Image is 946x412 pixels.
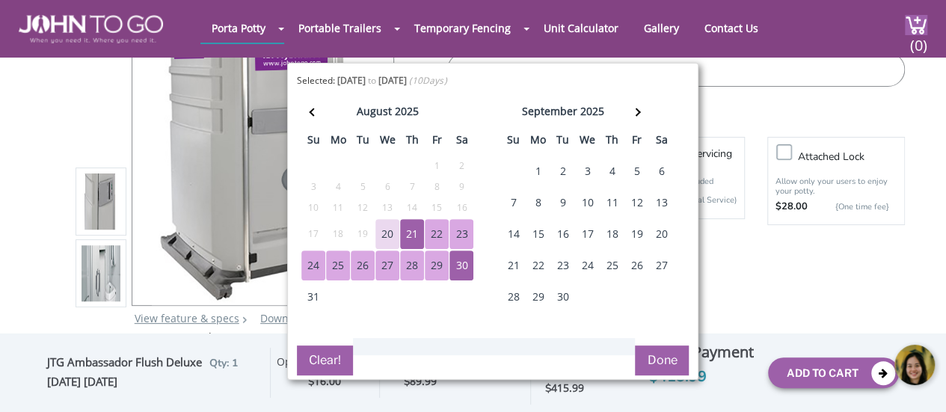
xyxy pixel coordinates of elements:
[575,219,599,249] div: 17
[260,311,330,325] a: Download Pdf
[287,13,393,43] a: Portable Trailers
[375,129,400,156] th: we
[545,381,584,396] strong: $
[600,156,624,186] div: 4
[550,188,574,218] div: 9
[375,219,399,249] div: 20
[326,250,350,280] div: 25
[412,74,423,87] span: 10
[135,311,239,325] a: View feature & specs
[400,129,425,156] th: th
[449,219,473,249] div: 23
[400,219,424,249] div: 21
[425,200,449,216] div: 15
[326,226,350,242] div: 18
[624,129,649,156] th: fr
[909,23,927,55] span: (0)
[501,129,526,156] th: su
[403,13,522,43] a: Temporary Fencing
[526,188,550,218] div: 8
[624,250,648,280] div: 26
[400,179,424,195] div: 7
[798,147,912,166] h3: Attached lock
[815,200,889,215] p: {One time fee}
[314,374,341,388] span: 16.00
[84,374,117,389] span: [DATE]
[351,226,375,242] div: 19
[76,330,395,345] div: Colors may vary
[649,219,673,249] div: 20
[351,250,375,280] div: 26
[200,13,277,43] a: Porta Potty
[297,345,353,375] button: Clear!
[326,179,350,195] div: 4
[532,13,630,43] a: Unit Calculator
[386,373,455,390] div: $
[722,333,946,396] iframe: Live Chat Button
[301,282,325,312] div: 31
[301,129,326,156] th: su
[351,179,375,195] div: 5
[600,129,624,156] th: th
[526,282,550,312] div: 29
[277,373,373,390] div: $
[624,156,648,186] div: 5
[635,345,689,375] button: Done
[775,200,808,215] strong: $28.00
[301,250,325,280] div: 24
[551,381,584,395] span: 415.99
[526,250,550,280] div: 22
[550,219,574,249] div: 16
[905,15,927,35] img: cart a
[19,15,163,43] img: JOHN to go
[409,74,446,87] i: ( Days)
[575,129,600,156] th: we
[297,74,335,87] span: Selected:
[357,101,392,122] div: august
[410,374,437,388] span: 89.99
[649,156,673,186] div: 6
[368,74,376,87] span: to
[351,200,375,216] div: 12
[375,200,399,216] div: 13
[501,282,525,312] div: 28
[550,129,575,156] th: tu
[337,74,366,87] b: [DATE]
[449,179,473,195] div: 9
[449,200,473,216] div: 16
[400,200,424,216] div: 14
[425,219,449,249] div: 22
[351,129,375,156] th: tu
[693,13,770,43] a: Contact Us
[550,250,574,280] div: 23
[550,282,574,312] div: 30
[47,374,81,389] span: [DATE]
[521,101,577,122] div: september
[633,13,690,43] a: Gallery
[526,219,550,249] div: 15
[209,356,238,370] span: Qty: 1
[242,316,247,323] img: right arrow icon
[375,250,399,280] div: 27
[600,188,624,218] div: 11
[649,129,674,156] th: sa
[400,250,424,280] div: 28
[425,129,449,156] th: fr
[649,250,673,280] div: 27
[526,156,550,186] div: 1
[624,219,648,249] div: 19
[425,250,449,280] div: 29
[326,129,351,156] th: mo
[501,188,525,218] div: 7
[600,219,624,249] div: 18
[395,101,419,122] div: 2025
[375,179,399,195] div: 6
[526,129,550,156] th: mo
[425,158,449,174] div: 1
[301,226,325,242] div: 17
[775,176,897,196] p: Allow only your users to enjoy your potty.
[550,156,574,186] div: 2
[575,188,599,218] div: 10
[47,355,262,375] div: JTG Ambassador Flush Deluxe
[501,250,525,280] div: 21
